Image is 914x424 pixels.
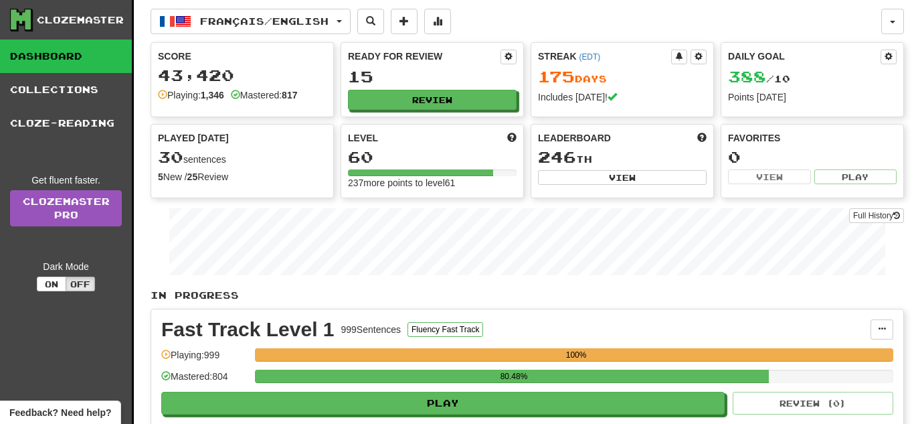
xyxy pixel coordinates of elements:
[187,171,198,182] strong: 25
[161,370,248,392] div: Mastered: 804
[231,88,298,102] div: Mastered:
[200,15,329,27] span: Français / English
[161,320,335,340] div: Fast Track Level 1
[158,149,327,166] div: sentences
[728,50,881,64] div: Daily Goal
[424,9,451,34] button: More stats
[507,131,517,145] span: Score more points to level up
[161,348,248,370] div: Playing: 999
[348,68,517,85] div: 15
[348,176,517,190] div: 237 more points to level 61
[158,50,327,63] div: Score
[407,322,483,337] button: Fluency Fast Track
[814,169,897,184] button: Play
[37,13,124,27] div: Clozemaster
[348,90,517,110] button: Review
[728,90,897,104] div: Points [DATE]
[341,323,401,336] div: 999 Sentences
[158,67,327,84] div: 43,420
[697,131,707,145] span: This week in points, UTC
[538,50,671,63] div: Streak
[728,131,897,145] div: Favorites
[348,131,378,145] span: Level
[849,208,904,223] button: Full History
[391,9,418,34] button: Add sentence to collection
[158,171,163,182] strong: 5
[9,406,111,419] span: Open feedback widget
[158,147,183,166] span: 30
[579,52,600,62] a: (EDT)
[37,277,66,291] button: On
[259,370,769,383] div: 80.48%
[10,173,122,187] div: Get fluent faster.
[728,169,811,184] button: View
[282,90,297,100] strong: 817
[10,190,122,226] a: ClozemasterPro
[151,289,904,302] p: In Progress
[158,170,327,184] div: New / Review
[538,68,707,86] div: Day s
[348,149,517,165] div: 60
[538,170,707,185] button: View
[728,67,766,86] span: 388
[728,149,897,165] div: 0
[10,260,122,273] div: Dark Mode
[538,67,575,86] span: 175
[357,9,384,34] button: Search sentences
[538,90,707,104] div: Includes [DATE]!
[158,88,224,102] div: Playing:
[259,348,893,362] div: 100%
[728,73,790,84] span: / 10
[158,131,229,145] span: Played [DATE]
[538,149,707,166] div: th
[538,147,576,166] span: 246
[151,9,351,34] button: Français/English
[66,277,95,291] button: Off
[161,392,725,415] button: Play
[733,392,893,415] button: Review (0)
[538,131,611,145] span: Leaderboard
[201,90,224,100] strong: 1,346
[348,50,500,63] div: Ready for Review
